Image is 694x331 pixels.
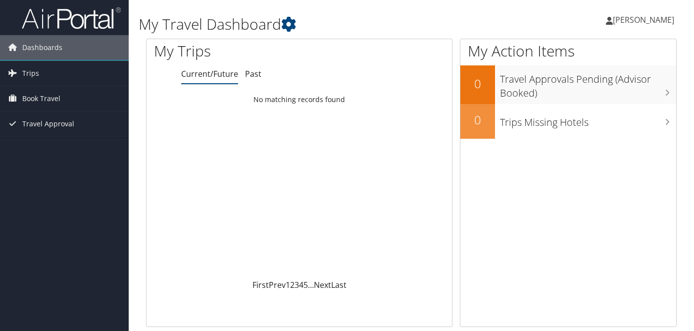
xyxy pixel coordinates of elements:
[139,14,502,35] h1: My Travel Dashboard
[331,279,347,290] a: Last
[460,104,676,139] a: 0Trips Missing Hotels
[22,35,62,60] span: Dashboards
[606,5,684,35] a: [PERSON_NAME]
[269,279,286,290] a: Prev
[613,14,674,25] span: [PERSON_NAME]
[286,279,290,290] a: 1
[22,86,60,111] span: Book Travel
[22,61,39,86] span: Trips
[460,41,676,61] h1: My Action Items
[460,111,495,128] h2: 0
[500,67,676,100] h3: Travel Approvals Pending (Advisor Booked)
[460,65,676,104] a: 0Travel Approvals Pending (Advisor Booked)
[303,279,308,290] a: 5
[290,279,295,290] a: 2
[154,41,317,61] h1: My Trips
[308,279,314,290] span: …
[460,75,495,92] h2: 0
[252,279,269,290] a: First
[314,279,331,290] a: Next
[147,91,452,109] td: No matching records found
[181,68,238,79] a: Current/Future
[22,111,74,136] span: Travel Approval
[22,6,121,30] img: airportal-logo.png
[295,279,299,290] a: 3
[500,110,676,129] h3: Trips Missing Hotels
[299,279,303,290] a: 4
[245,68,261,79] a: Past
